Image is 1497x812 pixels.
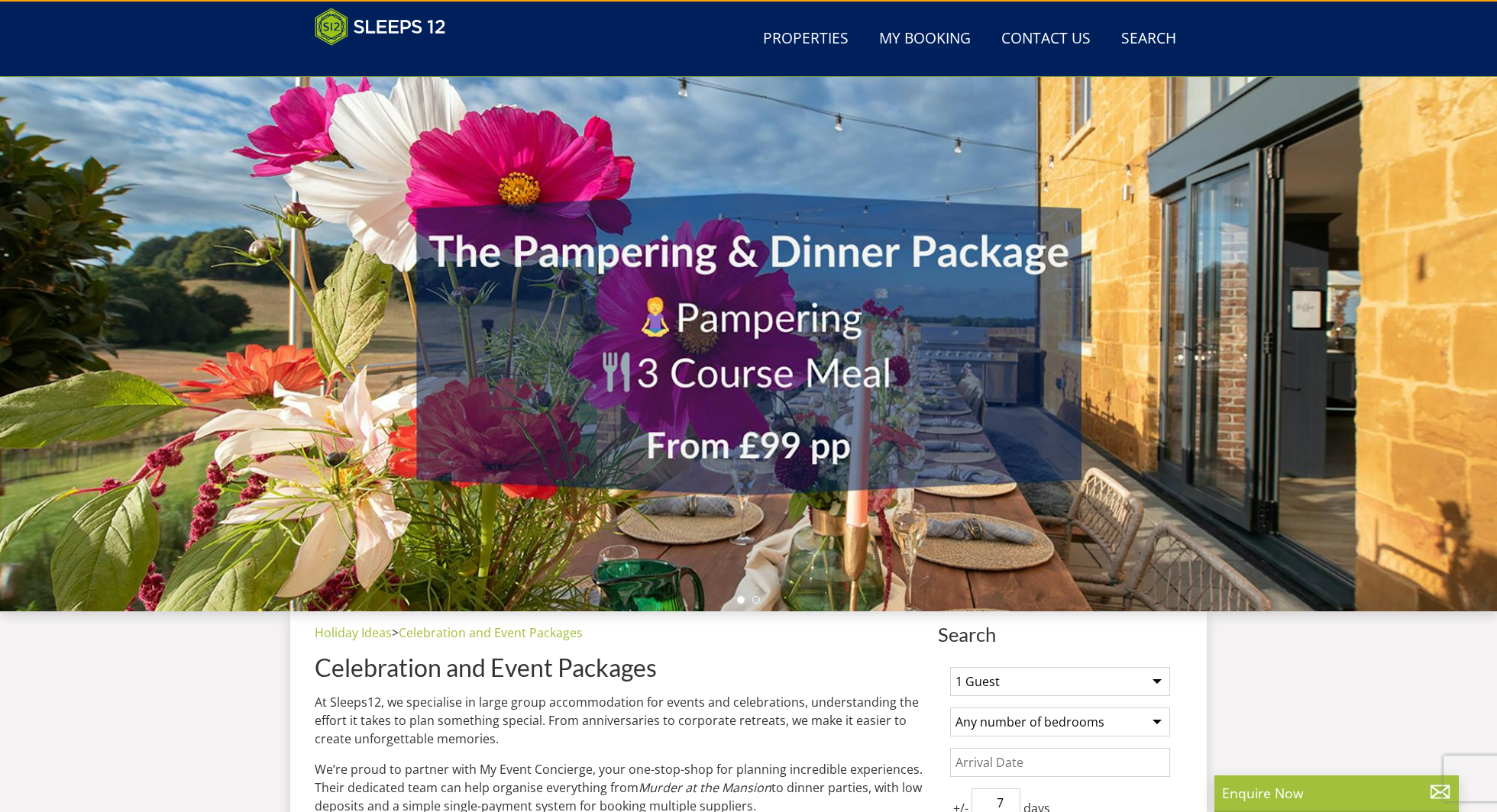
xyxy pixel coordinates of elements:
iframe: Customer reviews powered by Trustpilot [307,55,467,68]
a: Contact Us [995,22,1097,56]
input: Arrival Date [950,748,1170,777]
a: Celebration and Event Packages [399,624,583,641]
span: Search [938,623,1182,645]
a: Search [1115,22,1182,56]
a: My Booking [873,22,977,56]
em: Murder at the Mansion [639,779,771,796]
p: Enquire Now [1222,783,1451,803]
span: > [392,624,399,641]
p: At Sleeps12, we specialise in large group accommodation for events and celebrations, understandin... [315,693,932,748]
img: Sleeps 12 [315,8,446,46]
a: Holiday Ideas [315,624,392,641]
a: Properties [757,22,855,56]
h1: Celebration and Event Packages [315,654,932,681]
